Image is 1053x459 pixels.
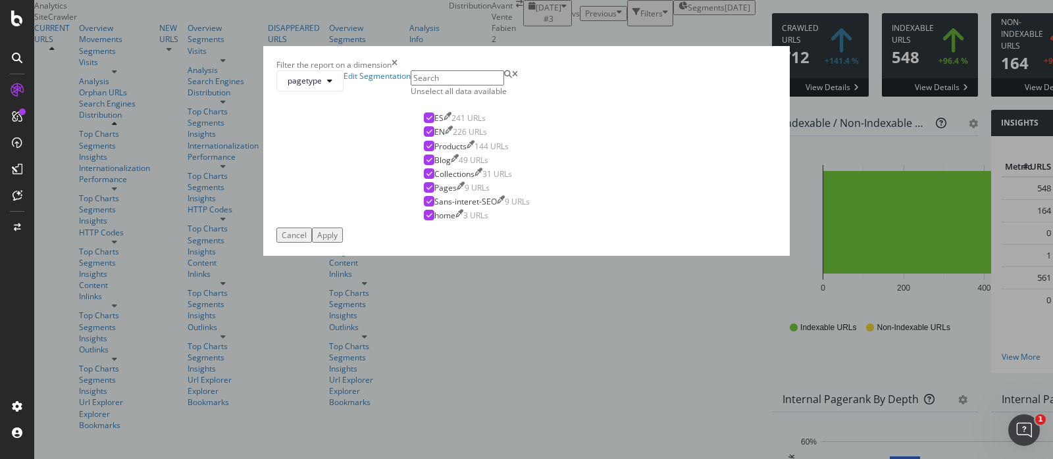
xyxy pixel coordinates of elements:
[434,182,457,193] div: Pages
[465,182,490,193] div: 9 URLs
[276,228,312,243] button: Cancel
[288,75,322,86] span: pagetype
[463,210,488,221] div: 3 URLs
[276,59,392,70] div: Filter the report on a dimension
[282,229,307,241] div: Cancel
[482,168,512,180] div: 31 URLs
[317,229,338,241] div: Apply
[459,155,488,166] div: 49 URLs
[453,126,487,137] div: 226 URLs
[344,70,411,91] a: Edit Segmentation
[434,196,497,207] div: Sans-interet-SEO
[475,141,509,152] div: 144 URLs
[276,70,344,91] button: pagetype
[434,168,475,180] div: Collections
[1008,414,1040,446] iframe: Intercom live chat
[451,112,486,124] div: 241 URLs
[434,155,451,166] div: Blog
[505,196,530,207] div: 9 URLs
[434,210,455,221] div: home
[312,228,343,243] button: Apply
[434,126,445,137] div: EN
[434,141,467,152] div: Products
[1035,414,1046,425] span: 1
[263,46,790,256] div: modal
[411,70,504,85] input: Search
[392,59,398,70] div: times
[411,85,543,97] div: Unselect all data available
[434,112,444,124] div: ES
